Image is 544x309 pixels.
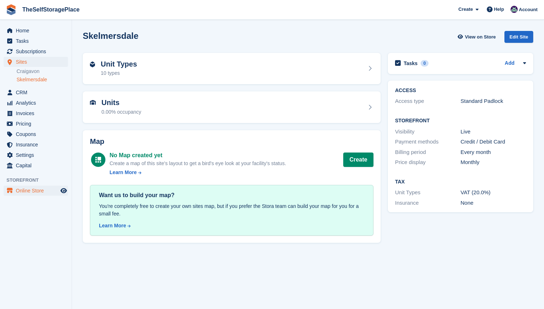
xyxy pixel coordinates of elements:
[19,4,82,15] a: TheSelfStoragePlace
[395,128,461,136] div: Visibility
[395,148,461,156] div: Billing period
[110,151,286,160] div: No Map created yet
[99,222,364,230] a: Learn More
[16,57,59,67] span: Sites
[95,157,101,163] img: map-icn-white-8b231986280072e83805622d3debb4903e2986e43859118e7b4002611c8ef794.svg
[101,108,141,116] div: 0.00% occupancy
[16,119,59,129] span: Pricing
[59,186,68,195] a: Preview store
[99,222,126,230] div: Learn More
[17,76,68,83] a: Skelmersdale
[4,160,68,171] a: menu
[395,188,461,197] div: Unit Types
[83,91,381,123] a: Units 0.00% occupancy
[395,199,461,207] div: Insurance
[461,138,526,146] div: Credit / Debit Card
[461,158,526,167] div: Monthly
[461,148,526,156] div: Every month
[343,153,373,167] button: Create
[461,97,526,105] div: Standard Padlock
[90,100,96,105] img: unit-icn-7be61d7bf1b0ce9d3e12c5938cc71ed9869f7b940bace4675aadf7bd6d80202e.svg
[461,188,526,197] div: VAT (20.0%)
[6,177,72,184] span: Storefront
[4,119,68,129] a: menu
[4,46,68,56] a: menu
[461,128,526,136] div: Live
[110,169,137,176] div: Learn More
[90,137,373,146] h2: Map
[6,4,17,15] img: stora-icon-8386f47178a22dfd0bd8f6a31ec36ba5ce8667c1dd55bd0f319d3a0aa187defe.svg
[421,60,429,67] div: 0
[90,62,95,67] img: unit-type-icn-2b2737a686de81e16bb02015468b77c625bbabd49415b5ef34ead5e3b44a266d.svg
[101,69,137,77] div: 10 types
[4,36,68,46] a: menu
[99,191,364,200] div: Want us to build your map?
[16,160,59,171] span: Capital
[4,98,68,108] a: menu
[4,140,68,150] a: menu
[101,99,141,107] h2: Units
[4,186,68,196] a: menu
[404,60,418,67] h2: Tasks
[395,138,461,146] div: Payment methods
[457,31,499,43] a: View on Store
[4,87,68,97] a: menu
[16,87,59,97] span: CRM
[505,59,514,68] a: Add
[83,31,139,41] h2: Skelmersdale
[395,118,526,124] h2: Storefront
[494,6,504,13] span: Help
[4,150,68,160] a: menu
[16,26,59,36] span: Home
[395,179,526,185] h2: Tax
[458,6,473,13] span: Create
[395,88,526,94] h2: ACCESS
[504,31,533,43] div: Edit Site
[16,129,59,139] span: Coupons
[16,36,59,46] span: Tasks
[110,160,286,167] div: Create a map of this site's layout to get a bird's eye look at your facility's status.
[4,129,68,139] a: menu
[4,57,68,67] a: menu
[101,60,137,68] h2: Unit Types
[461,199,526,207] div: None
[519,6,538,13] span: Account
[16,108,59,118] span: Invoices
[16,150,59,160] span: Settings
[4,108,68,118] a: menu
[16,140,59,150] span: Insurance
[16,98,59,108] span: Analytics
[504,31,533,46] a: Edit Site
[395,97,461,105] div: Access type
[511,6,518,13] img: Sam
[110,169,286,176] a: Learn More
[4,26,68,36] a: menu
[99,203,364,218] div: You're completely free to create your own sites map, but if you prefer the Stora team can build y...
[83,53,381,85] a: Unit Types 10 types
[16,186,59,196] span: Online Store
[16,46,59,56] span: Subscriptions
[17,68,68,75] a: Craigavon
[395,158,461,167] div: Price display
[465,33,496,41] span: View on Store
